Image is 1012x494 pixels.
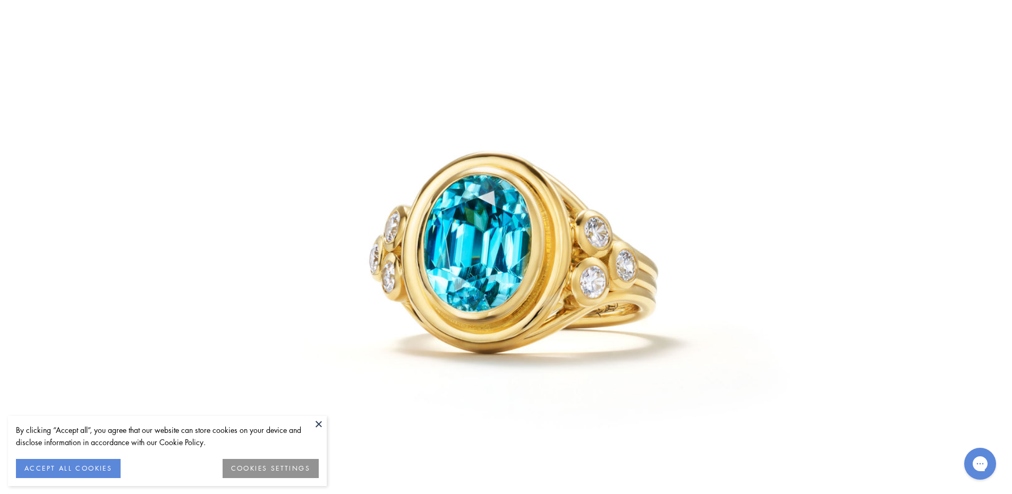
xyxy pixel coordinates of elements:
[16,424,319,448] div: By clicking “Accept all”, you agree that our website can store cookies on your device and disclos...
[959,444,1001,483] iframe: Gorgias live chat messenger
[16,459,121,478] button: ACCEPT ALL COOKIES
[223,459,319,478] button: COOKIES SETTINGS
